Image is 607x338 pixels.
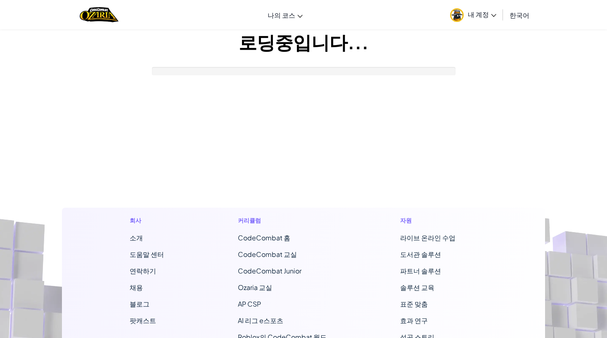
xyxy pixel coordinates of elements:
[510,11,529,19] span: 한국어
[505,4,533,26] a: 한국어
[238,233,290,242] span: CodeCombat 홈
[400,283,434,292] a: 솔루션 교육
[130,316,156,325] a: 팟캐스트
[80,6,118,23] a: Ozaria by CodeCombat logo
[400,216,477,225] h1: 자원
[80,6,118,23] img: Home
[130,250,164,259] a: 도움말 센터
[263,4,307,26] a: 나의 코스
[130,233,143,242] a: 소개
[400,233,455,242] a: 라이브 온라인 수업
[400,316,428,325] a: 효과 연구
[446,2,500,28] a: 내 계정
[130,216,164,225] h1: 회사
[238,250,297,259] a: CodeCombat 교실
[268,11,295,19] span: 나의 코스
[238,283,272,292] a: Ozaria 교실
[130,300,149,308] a: 블로그
[400,300,428,308] a: 표준 맞춤
[238,316,283,325] a: AI 리그 e스포츠
[238,300,261,308] a: AP CSP
[238,216,327,225] h1: 커리큘럼
[468,10,496,19] span: 내 계정
[130,266,156,275] span: 연락하기
[238,266,301,275] a: CodeCombat Junior
[450,8,464,22] img: avatar
[400,250,441,259] a: 도서관 솔루션
[400,266,441,275] a: 파트너 솔루션
[130,283,143,292] a: 채용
